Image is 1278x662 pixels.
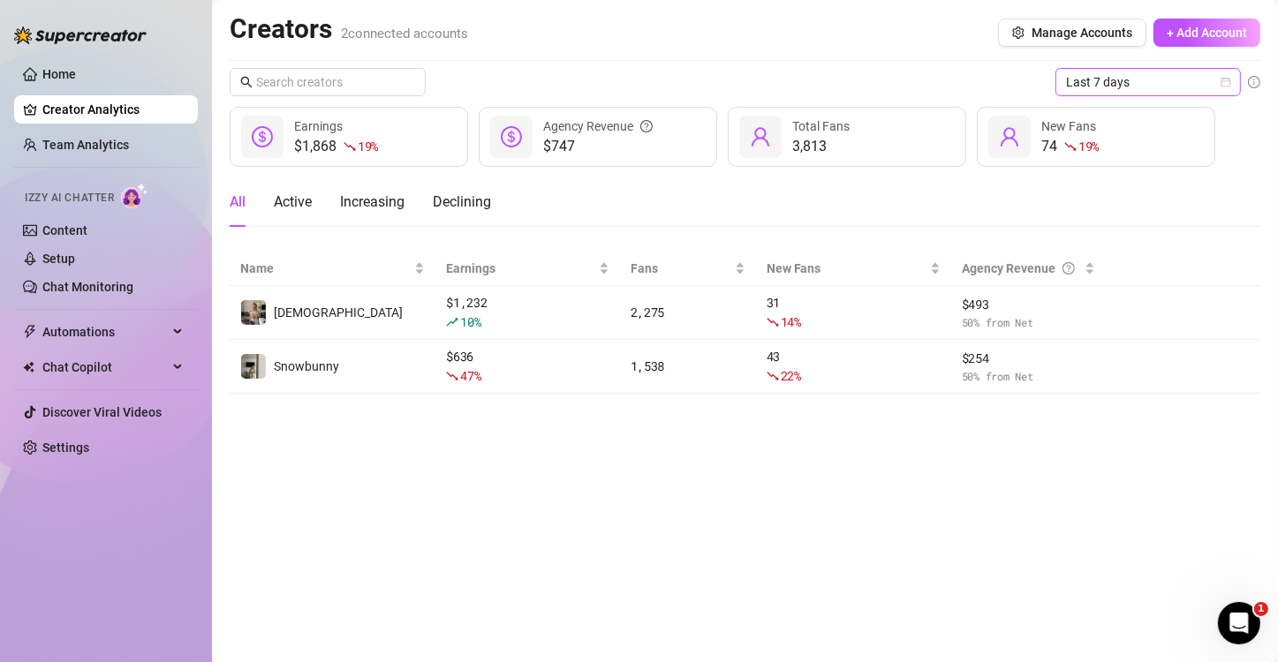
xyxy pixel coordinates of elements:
[640,117,653,136] span: question-circle
[781,367,801,384] span: 22 %
[23,361,34,373] img: Chat Copilot
[241,354,266,379] img: Snowbunny
[1167,26,1247,40] span: + Add Account
[230,252,435,286] th: Name
[962,295,1095,314] span: $ 493
[543,117,653,136] div: Agency Revenue
[241,300,266,325] img: GOD
[1062,259,1075,278] span: question-circle
[240,76,253,88] span: search
[240,259,411,278] span: Name
[14,26,147,44] img: logo-BBDzfeDw.svg
[1064,140,1077,153] span: fall
[767,293,941,332] div: 31
[121,183,148,208] img: AI Chatter
[42,223,87,237] a: Content
[962,368,1095,385] span: 50 % from Net
[1221,77,1231,87] span: calendar
[962,314,1095,331] span: 50 % from Net
[781,313,801,330] span: 14 %
[42,252,75,266] a: Setup
[1041,119,1096,133] span: New Fans
[1041,136,1099,157] div: 74
[446,316,458,328] span: rise
[1218,602,1260,644] iframe: Intercom live chat
[792,136,850,157] div: 3,813
[42,318,168,346] span: Automations
[42,405,162,419] a: Discover Viral Videos
[446,259,594,278] span: Earnings
[631,357,745,376] div: 1,538
[252,126,273,147] span: dollar-circle
[433,192,491,213] div: Declining
[274,305,403,320] span: [DEMOGRAPHIC_DATA]
[274,192,312,213] div: Active
[256,72,401,92] input: Search creators
[501,126,522,147] span: dollar-circle
[435,252,619,286] th: Earnings
[42,95,184,124] a: Creator Analytics
[756,252,951,286] th: New Fans
[446,370,458,382] span: fall
[358,138,378,154] span: 19 %
[341,26,468,41] span: 2 connected accounts
[460,367,480,384] span: 47 %
[620,252,756,286] th: Fans
[998,19,1146,47] button: Manage Accounts
[274,359,339,373] span: Snowbunny
[1012,26,1025,39] span: setting
[767,347,941,386] div: 43
[230,192,246,213] div: All
[294,136,378,157] div: $1,868
[1254,602,1268,616] span: 1
[446,347,609,386] div: $ 636
[294,119,343,133] span: Earnings
[42,353,168,381] span: Chat Copilot
[543,136,653,157] span: $747
[42,67,76,81] a: Home
[42,280,133,294] a: Chat Monitoring
[340,192,405,213] div: Increasing
[750,126,771,147] span: user
[1153,19,1260,47] button: + Add Account
[631,259,731,278] span: Fans
[25,190,114,207] span: Izzy AI Chatter
[767,370,779,382] span: fall
[1066,69,1230,95] span: Last 7 days
[42,440,89,455] a: Settings
[631,303,745,322] div: 2,275
[767,316,779,328] span: fall
[42,138,129,152] a: Team Analytics
[1032,26,1132,40] span: Manage Accounts
[344,140,356,153] span: fall
[962,259,1081,278] div: Agency Revenue
[23,325,37,339] span: thunderbolt
[460,313,480,330] span: 10 %
[962,349,1095,368] span: $ 254
[1078,138,1099,154] span: 19 %
[792,119,850,133] span: Total Fans
[1248,76,1260,88] span: info-circle
[446,293,609,332] div: $ 1,232
[999,126,1020,147] span: user
[767,259,926,278] span: New Fans
[230,12,468,46] h2: Creators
